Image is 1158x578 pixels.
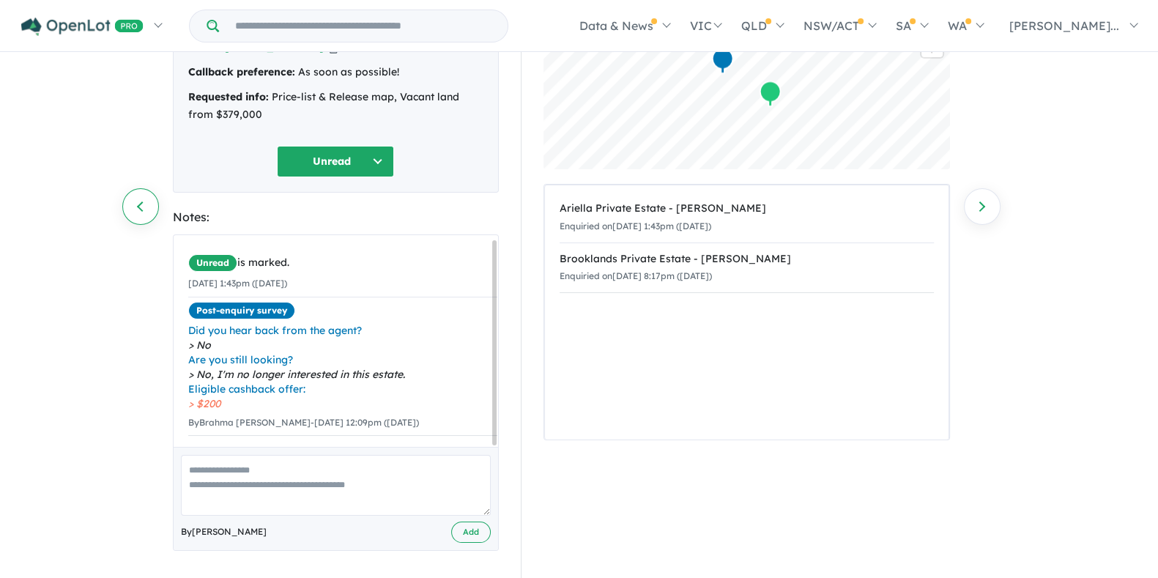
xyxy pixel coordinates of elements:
[188,89,483,124] div: Price-list & Release map, Vacant land from $379,000
[188,278,287,289] small: [DATE] 1:43pm ([DATE])
[188,367,497,382] span: No, I'm no longer interested in this estate.
[1009,18,1119,33] span: [PERSON_NAME]...
[188,396,497,411] span: $200
[560,221,711,231] small: Enquiried on [DATE] 1:43pm ([DATE])
[277,146,394,177] button: Unread
[759,81,781,108] div: Map marker
[188,254,237,272] span: Unread
[222,10,505,42] input: Try estate name, suburb, builder or developer
[188,323,497,338] span: Did you hear back from the agent?
[188,90,269,103] strong: Requested info:
[711,48,733,75] div: Map marker
[188,417,419,428] small: By Brahma [PERSON_NAME] - [DATE] 12:09pm ([DATE])
[188,382,305,396] i: Eligible cashback offer:
[188,338,497,352] span: No
[188,65,295,78] strong: Callback preference:
[181,525,267,539] span: By [PERSON_NAME]
[188,254,497,272] div: is marked.
[21,18,144,36] img: Openlot PRO Logo White
[188,352,497,367] span: Are you still looking?
[560,200,934,218] div: Ariella Private Estate - [PERSON_NAME]
[188,64,483,81] div: As soon as possible!
[173,207,499,227] div: Notes:
[560,242,934,294] a: Brooklands Private Estate - [PERSON_NAME]Enquiried on[DATE] 8:17pm ([DATE])
[451,522,491,543] button: Add
[188,302,295,319] span: Post-enquiry survey
[560,270,712,281] small: Enquiried on [DATE] 8:17pm ([DATE])
[560,193,934,243] a: Ariella Private Estate - [PERSON_NAME]Enquiried on[DATE] 1:43pm ([DATE])
[560,251,934,268] div: Brooklands Private Estate - [PERSON_NAME]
